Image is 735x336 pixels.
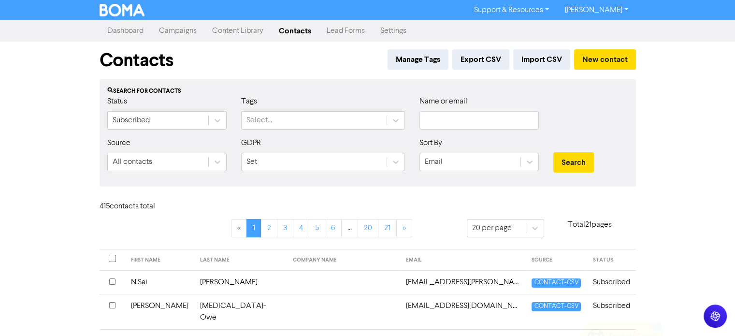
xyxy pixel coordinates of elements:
label: Status [107,96,127,107]
div: Search for contacts [107,87,628,96]
h6: 415 contact s total [100,202,177,211]
h1: Contacts [100,49,173,72]
label: GDPR [241,137,261,149]
a: Page 1 is your current page [246,219,261,237]
label: Name or email [419,96,467,107]
td: aaalliowe@me.com [400,294,526,329]
a: [PERSON_NAME] [557,2,635,18]
th: EMAIL [400,249,526,271]
td: N.Sai [125,270,194,294]
a: Page 20 [358,219,378,237]
iframe: Chat Widget [687,290,735,336]
a: Page 5 [309,219,325,237]
td: [PERSON_NAME] [125,294,194,329]
a: Lead Forms [319,21,373,41]
a: Page 3 [277,219,293,237]
div: Subscribed [113,115,150,126]
a: » [396,219,412,237]
a: Content Library [204,21,271,41]
label: Source [107,137,130,149]
div: Set [246,156,257,168]
td: [MEDICAL_DATA]-Owe [194,294,288,329]
button: New contact [574,49,636,70]
a: Page 4 [293,219,309,237]
button: Export CSV [452,49,509,70]
label: Sort By [419,137,442,149]
button: Manage Tags [388,49,448,70]
a: Settings [373,21,414,41]
a: Support & Resources [466,2,557,18]
button: Search [553,152,594,173]
div: 20 per page [472,222,512,234]
td: Subscribed [587,270,635,294]
img: BOMA Logo [100,4,145,16]
td: Subscribed [587,294,635,329]
span: CONTACT-CSV [532,278,581,288]
a: Page 6 [325,219,342,237]
span: CONTACT-CSV [532,302,581,311]
a: Dashboard [100,21,151,41]
div: Select... [246,115,272,126]
div: Email [425,156,443,168]
th: LAST NAME [194,249,288,271]
td: 148.chaitanya@gmail.com [400,270,526,294]
th: STATUS [587,249,635,271]
a: Page 2 [261,219,277,237]
p: Total 21 pages [544,219,636,231]
td: [PERSON_NAME] [194,270,288,294]
th: COMPANY NAME [287,249,400,271]
th: SOURCE [526,249,587,271]
a: Page 21 [378,219,397,237]
button: Import CSV [513,49,570,70]
div: All contacts [113,156,152,168]
a: Campaigns [151,21,204,41]
label: Tags [241,96,257,107]
a: Contacts [271,21,319,41]
th: FIRST NAME [125,249,194,271]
